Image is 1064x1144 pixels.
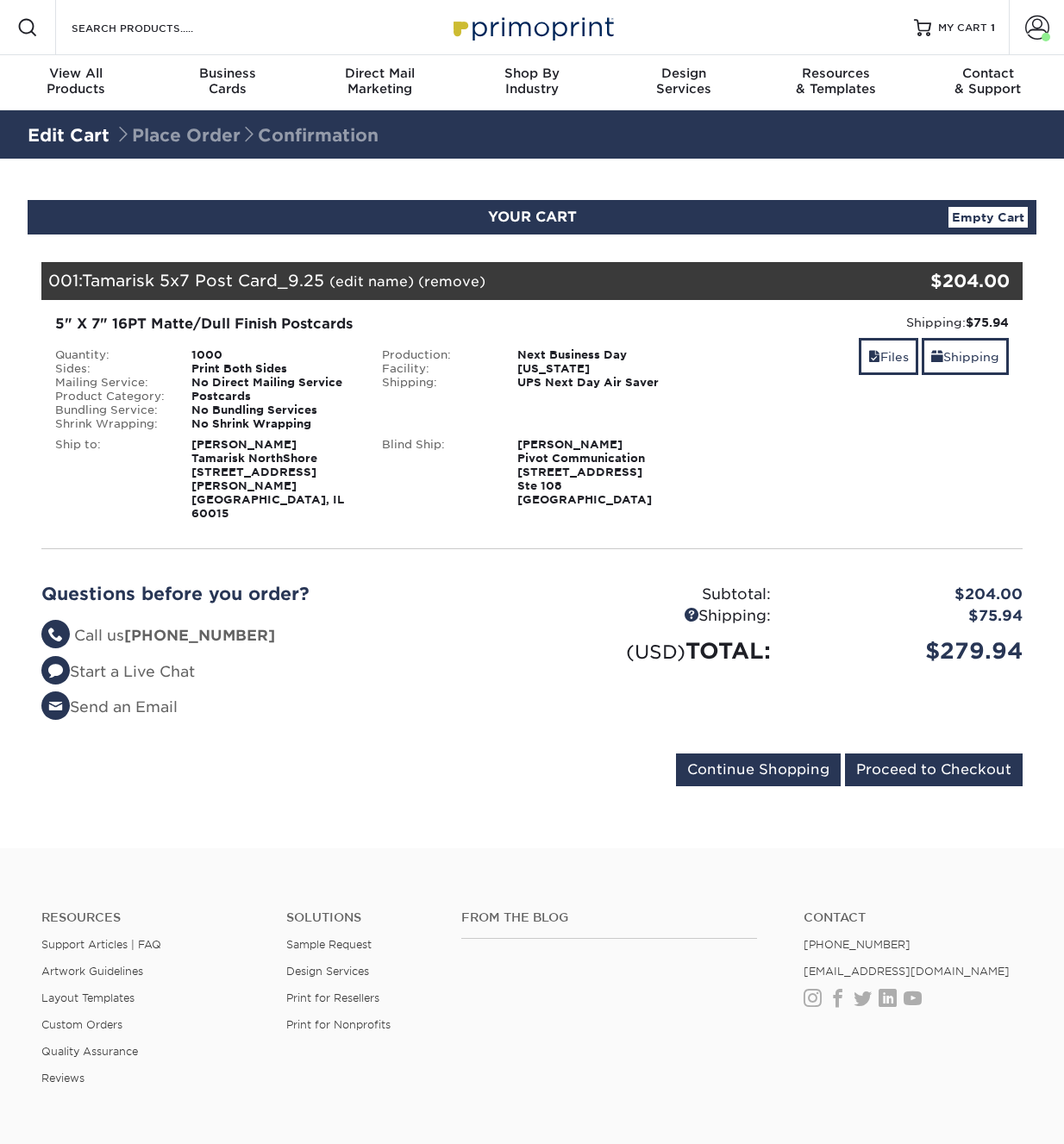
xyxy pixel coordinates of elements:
input: Continue Shopping [676,753,841,786]
div: $279.94 [784,635,1036,667]
a: Artwork Guidelines [41,965,143,978]
input: SEARCH PRODUCTS..... [70,17,238,38]
div: Shipping: [369,376,505,390]
div: Quantity: [42,348,178,362]
a: Sample Request [286,938,372,951]
div: & Support [912,66,1064,97]
div: Subtotal: [532,584,784,606]
span: Place Order Confirmation [115,125,379,146]
a: Support Articles | FAQ [41,938,161,951]
h4: Solutions [286,910,435,925]
div: Next Business Day [504,348,695,362]
div: Mailing Service: [42,376,178,390]
div: & Templates [760,66,911,97]
strong: [PERSON_NAME] Pivot Communication [STREET_ADDRESS] Ste 108 [GEOGRAPHIC_DATA] [517,438,652,506]
div: 001: [41,262,859,300]
a: Shipping [922,338,1009,375]
li: Call us [41,625,519,647]
a: Start a Live Chat [41,663,195,680]
div: Ship to: [42,438,178,521]
div: Product Category: [42,390,178,403]
span: Business [152,66,304,81]
a: Print for Resellers [286,991,379,1004]
strong: [PHONE_NUMBER] [124,627,275,644]
span: Shop By [456,66,608,81]
span: Resources [760,66,911,81]
a: Resources& Templates [760,55,911,110]
a: [PHONE_NUMBER] [804,938,911,951]
h2: Questions before you order? [41,584,519,604]
div: Shrink Wrapping: [42,417,178,431]
div: 1000 [178,348,369,362]
div: TOTAL: [532,635,784,667]
div: No Shrink Wrapping [178,417,369,431]
span: 1 [991,22,995,34]
div: Cards [152,66,304,97]
div: Postcards [178,390,369,403]
span: Direct Mail [304,66,456,81]
div: Industry [456,66,608,97]
div: Blind Ship: [369,438,505,507]
small: (USD) [626,641,685,663]
div: No Bundling Services [178,403,369,417]
div: $204.00 [859,268,1010,294]
a: (edit name) [329,273,414,290]
a: Shop ByIndustry [456,55,608,110]
div: 5" X 7" 16PT Matte/Dull Finish Postcards [55,314,682,334]
span: shipping [931,350,943,364]
span: Contact [912,66,1064,81]
div: Shipping: [708,314,1009,331]
div: Services [608,66,760,97]
input: Proceed to Checkout [845,753,1023,786]
span: MY CART [938,21,987,35]
div: Marketing [304,66,456,97]
a: DesignServices [608,55,760,110]
div: Facility: [369,362,505,376]
a: Files [859,338,918,375]
strong: [PERSON_NAME] Tamarisk NorthShore [STREET_ADDRESS][PERSON_NAME] [GEOGRAPHIC_DATA], IL 60015 [191,438,344,520]
a: Send an Email [41,698,178,716]
a: BusinessCards [152,55,304,110]
div: $204.00 [784,584,1036,606]
img: Primoprint [446,9,618,46]
div: $75.94 [784,605,1036,628]
div: Bundling Service: [42,403,178,417]
div: UPS Next Day Air Saver [504,376,695,390]
h4: From the Blog [461,910,757,925]
span: Tamarisk 5x7 Post Card_9.25 [82,271,324,290]
div: No Direct Mailing Service [178,376,369,390]
span: files [868,350,880,364]
h4: Resources [41,910,260,925]
span: Design [608,66,760,81]
a: Empty Cart [948,207,1028,228]
div: [US_STATE] [504,362,695,376]
a: [EMAIL_ADDRESS][DOMAIN_NAME] [804,965,1010,978]
a: Direct MailMarketing [304,55,456,110]
a: Contact& Support [912,55,1064,110]
strong: $75.94 [966,316,1009,329]
div: Shipping: [532,605,784,628]
a: Contact [804,910,1023,925]
span: YOUR CART [488,209,577,225]
a: Design Services [286,965,369,978]
a: Edit Cart [28,125,110,146]
div: Print Both Sides [178,362,369,376]
div: Production: [369,348,505,362]
div: Sides: [42,362,178,376]
a: (remove) [418,273,485,290]
a: Layout Templates [41,991,135,1004]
